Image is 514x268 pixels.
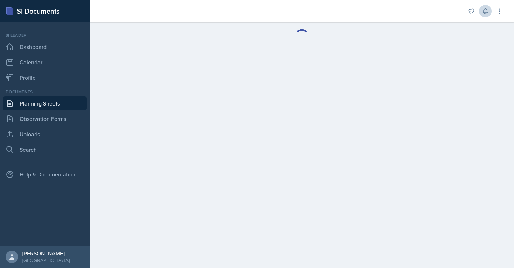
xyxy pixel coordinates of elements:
[3,40,87,54] a: Dashboard
[3,143,87,157] a: Search
[3,127,87,141] a: Uploads
[3,32,87,38] div: Si leader
[3,112,87,126] a: Observation Forms
[22,257,70,264] div: [GEOGRAPHIC_DATA]
[3,167,87,181] div: Help & Documentation
[3,89,87,95] div: Documents
[3,55,87,69] a: Calendar
[3,71,87,85] a: Profile
[3,96,87,110] a: Planning Sheets
[22,250,70,257] div: [PERSON_NAME]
